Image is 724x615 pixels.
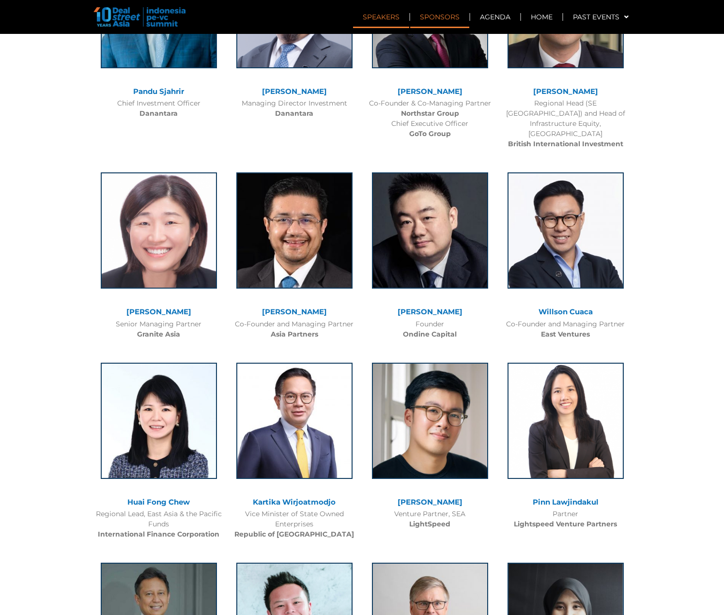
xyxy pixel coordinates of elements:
a: [PERSON_NAME] [398,497,462,507]
b: GoTo Group [409,129,451,138]
div: Chief Investment Officer [96,98,222,119]
a: [PERSON_NAME] [262,87,327,96]
img: Huai Fong Chew [101,363,217,479]
b: British International Investment [508,139,623,148]
div: Managing Director Investment [231,98,357,119]
div: Senior Managing Partner [96,319,222,339]
b: Danantara [139,109,178,118]
b: Northstar Group [401,109,459,118]
div: Co-Founder and Managing Partner [503,319,629,339]
a: Pinn Lawjindakul [533,497,599,507]
b: Granite Asia [137,330,180,338]
b: LightSpeed [409,520,450,528]
div: Vice Minister of State Owned Enterprises [231,509,357,539]
div: Regional Head (SE [GEOGRAPHIC_DATA]) and Head of Infrastructure Equity, [GEOGRAPHIC_DATA] [503,98,629,149]
b: Danantara [275,109,313,118]
a: Past Events [563,6,638,28]
div: Venture Partner, SEA [367,509,493,529]
a: Speakers [353,6,409,28]
b: Lightspeed Venture Partners [514,520,617,528]
b: Asia Partners [271,330,318,338]
b: Ondine Capital [403,330,457,338]
b: Republic of [GEOGRAPHIC_DATA] [234,530,354,538]
img: Foto Kartika – Dasi Kuning [236,363,353,479]
a: [PERSON_NAME] [398,307,462,316]
a: Pandu Sjahrir [133,87,184,96]
b: International Finance Corporation [98,530,219,538]
div: Co-Founder & Co-Managing Partner Chief Executive Officer [367,98,493,139]
img: Jenny Lee [101,172,217,289]
a: [PERSON_NAME] [126,307,191,316]
b: East Ventures [541,330,590,338]
a: Home [521,6,562,28]
div: Partner [503,509,629,529]
a: [PERSON_NAME] [262,307,327,316]
div: Founder [367,319,493,339]
a: Agenda [470,6,520,28]
a: Sponsors [410,6,469,28]
a: [PERSON_NAME] [398,87,462,96]
img: Nick Nash [236,172,353,289]
div: Co-Founder and Managing Partner [231,319,357,339]
img: Pinn Lawjindakul [508,363,624,479]
a: Willson Cuaca [539,307,593,316]
img: Kevin Aluwi [372,363,488,479]
img: Randolph Hsu-square [372,172,488,289]
a: [PERSON_NAME] [533,87,598,96]
a: Kartika Wirjoatmodjo [253,497,336,507]
a: Huai Fong Chew [127,497,190,507]
div: Regional Lead, East Asia & the Pacific Funds [96,509,222,539]
img: Screenshot_20250826_150546_Chrome~2 [508,172,624,289]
